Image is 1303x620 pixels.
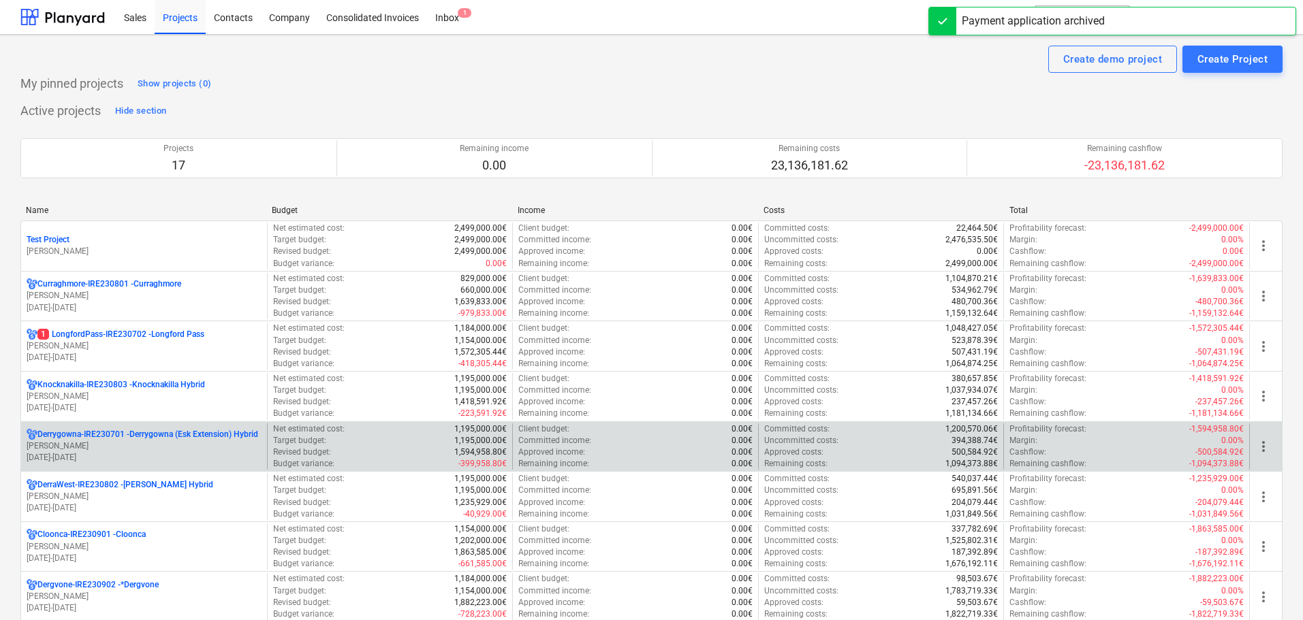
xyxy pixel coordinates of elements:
[27,579,37,591] div: Project has multi currencies enabled
[764,323,830,334] p: Committed costs :
[1009,408,1086,419] p: Remaining cashflow :
[454,346,507,358] p: 1,572,305.44€
[454,535,507,546] p: 1,202,000.00€
[1235,555,1303,620] iframe: Chat Widget
[764,458,828,470] p: Remaining costs :
[273,358,334,370] p: Budget variance :
[1009,323,1086,334] p: Profitability forecast :
[945,423,998,435] p: 1,200,570.06€
[458,408,507,419] p: -223,591.92€
[945,308,998,319] p: 1,159,132.64€
[273,473,345,485] p: Net estimated cost :
[37,479,213,491] p: DerraWest-IRE230802 - [PERSON_NAME] Hybrid
[1009,497,1046,508] p: Cashflow :
[138,76,211,92] div: Show projects (0)
[1009,223,1086,234] p: Profitability forecast :
[518,385,591,396] p: Committed income :
[1009,458,1086,470] p: Remaining cashflow :
[27,579,262,614] div: Dergvone-IRE230902 -*Dergvone[PERSON_NAME][DATE]-[DATE]
[454,435,507,446] p: 1,195,000.00€
[1189,273,1244,284] p: -1,639,833.00€
[27,479,262,514] div: DerraWest-IRE230802 -[PERSON_NAME] Hybrid[PERSON_NAME][DATE]-[DATE]
[1009,446,1046,458] p: Cashflow :
[945,385,998,396] p: 1,037,934.07€
[1255,288,1272,304] span: more_vert
[732,346,753,358] p: 0.00€
[273,546,331,558] p: Revised budget :
[1009,396,1046,408] p: Cashflow :
[732,558,753,570] p: 0.00€
[115,103,166,119] div: Hide section
[732,323,753,334] p: 0.00€
[27,402,262,414] p: [DATE] - [DATE]
[764,446,823,458] p: Approved costs :
[764,335,838,346] p: Uncommitted costs :
[26,206,261,215] div: Name
[764,497,823,508] p: Approved costs :
[273,373,345,385] p: Net estimated cost :
[1009,546,1046,558] p: Cashflow :
[764,234,838,246] p: Uncommitted costs :
[764,223,830,234] p: Committed costs :
[732,523,753,535] p: 0.00€
[764,435,838,446] p: Uncommitted costs :
[945,273,998,284] p: 1,104,870.21€
[732,485,753,496] p: 0.00€
[1182,46,1283,73] button: Create Project
[27,379,37,391] div: Project has multi currencies enabled
[732,234,753,246] p: 0.00€
[518,396,585,408] p: Approved income :
[454,223,507,234] p: 2,499,000.00€
[1009,258,1086,270] p: Remaining cashflow :
[1195,497,1244,508] p: -204,079.44€
[764,258,828,270] p: Remaining costs :
[732,373,753,385] p: 0.00€
[952,435,998,446] p: 394,388.74€
[27,479,37,491] div: Project has multi currencies enabled
[273,284,326,296] p: Target budget :
[454,296,507,308] p: 1,639,833.00€
[518,523,569,535] p: Client budget :
[732,508,753,520] p: 0.00€
[273,396,331,408] p: Revised budget :
[945,234,998,246] p: 2,476,535.50€
[518,546,585,558] p: Approved income :
[732,258,753,270] p: 0.00€
[37,379,205,391] p: Knocknakilla-IRE230803 - Knocknakilla Hybrid
[27,290,262,301] p: [PERSON_NAME]
[460,143,529,154] p: Remaining income
[27,379,262,414] div: Knocknakilla-IRE230803 -Knocknakilla Hybrid[PERSON_NAME][DATE]-[DATE]
[454,385,507,396] p: 1,195,000.00€
[454,246,507,257] p: 2,499,000.00€
[945,458,998,470] p: 1,094,373.88€
[732,535,753,546] p: 0.00€
[273,423,345,435] p: Net estimated cost :
[764,508,828,520] p: Remaining costs :
[952,446,998,458] p: 500,584.92€
[27,529,262,564] div: Cloonca-IRE230901 -Cloonca[PERSON_NAME][DATE]-[DATE]
[454,473,507,485] p: 1,195,000.00€
[518,423,569,435] p: Client budget :
[764,206,999,215] div: Costs
[27,429,262,463] div: Derrygowna-IRE230701 -Derrygowna (Esk Extension) Hybrid[PERSON_NAME][DATE]-[DATE]
[273,446,331,458] p: Revised budget :
[1189,458,1244,470] p: -1,094,373.88€
[27,302,262,314] p: [DATE] - [DATE]
[1009,423,1086,435] p: Profitability forecast :
[764,373,830,385] p: Committed costs :
[27,391,262,402] p: [PERSON_NAME]
[1009,296,1046,308] p: Cashflow :
[27,278,262,313] div: Curraghmore-IRE230801 -Curraghmore[PERSON_NAME][DATE]-[DATE]
[37,329,49,340] span: 1
[518,535,591,546] p: Committed income :
[732,223,753,234] p: 0.00€
[732,497,753,508] p: 0.00€
[1195,446,1244,458] p: -500,584.92€
[732,473,753,485] p: 0.00€
[1048,46,1177,73] button: Create demo project
[732,423,753,435] p: 0.00€
[732,246,753,257] p: 0.00€
[1195,546,1244,558] p: -187,392.89€
[37,329,204,340] p: LongfordPass-IRE230702 - Longford Pass
[1189,323,1244,334] p: -1,572,305.44€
